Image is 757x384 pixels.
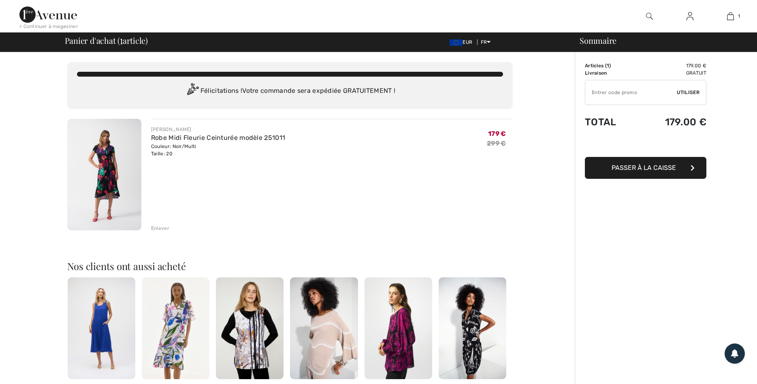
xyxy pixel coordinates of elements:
[710,11,750,21] a: 1
[585,108,637,136] td: Total
[120,34,123,45] span: 1
[151,143,285,157] div: Couleur: Noir/Multi Taille: 20
[481,39,491,45] span: FR
[488,130,506,137] span: 179 €
[67,119,141,230] img: Robe Midi Fleurie Ceinturée modèle 251011
[151,134,285,142] a: Robe Midi Fleurie Ceinturée modèle 251011
[585,157,706,179] button: Passer à la caisse
[487,139,506,147] s: 299 €
[687,11,693,21] img: Mes infos
[637,108,706,136] td: 179.00 €
[19,6,77,23] img: 1ère Avenue
[151,225,169,232] div: Enlever
[607,63,609,69] span: 1
[216,277,284,379] img: Veste Zippée Abstraite Chic modèle 75652
[19,23,78,30] div: < Continuer à magasiner
[67,261,513,271] h2: Nos clients ont aussi acheté
[738,13,740,20] span: 1
[142,277,209,379] img: Robe Portefeuille Fleurie Ceinturée modèle 251707
[612,164,676,172] span: Passer à la caisse
[680,11,700,21] a: Se connecter
[637,62,706,69] td: 179.00 €
[646,11,653,21] img: recherche
[151,126,285,133] div: [PERSON_NAME]
[450,39,463,46] img: Euro
[77,83,503,99] div: Félicitations ! Votre commande sera expédiée GRATUITEMENT !
[585,69,637,77] td: Livraison
[439,277,506,379] img: Robe Courte Droite à Cordon modèle 252025
[585,80,677,105] input: Code promo
[570,36,752,45] div: Sommaire
[184,83,200,99] img: Congratulation2.svg
[677,89,699,96] span: Utiliser
[365,277,432,379] img: Pull Décontracté Orné modèle 253086
[290,277,358,379] img: Pull Rayé Décontracté modèle 252932
[637,69,706,77] td: Gratuit
[585,62,637,69] td: Articles ( )
[450,39,476,45] span: EUR
[585,136,706,154] iframe: PayPal
[65,36,148,45] span: Panier d'achat ( article)
[68,277,135,379] img: Robe midi évasée modèle 252016
[727,11,734,21] img: Mon panier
